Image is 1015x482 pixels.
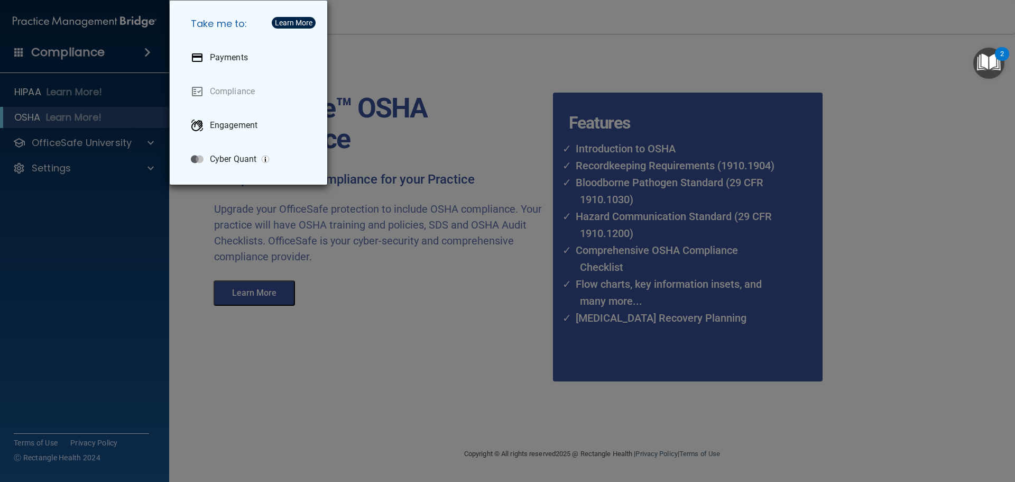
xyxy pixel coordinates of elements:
button: Open Resource Center, 2 new notifications [973,48,1004,79]
a: Compliance [182,77,319,106]
p: Payments [210,52,248,63]
button: Learn More [272,17,316,29]
p: Cyber Quant [210,154,256,165]
div: 2 [1000,54,1004,68]
h5: Take me to: [182,9,319,39]
a: Payments [182,43,319,72]
p: Engagement [210,120,257,131]
iframe: Drift Widget Chat Controller [832,407,1002,449]
a: Engagement [182,111,319,140]
div: Learn More [275,19,312,26]
a: Cyber Quant [182,144,319,174]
